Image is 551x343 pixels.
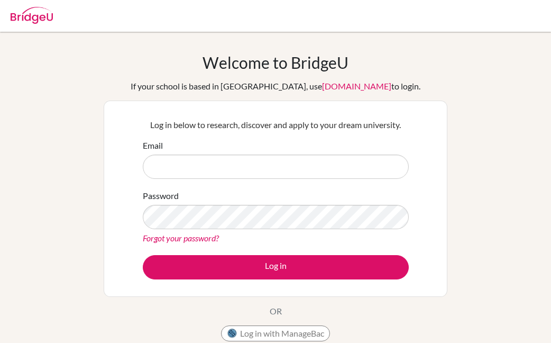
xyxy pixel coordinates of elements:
div: If your school is based in [GEOGRAPHIC_DATA], use to login. [131,80,420,93]
a: Forgot your password? [143,233,219,243]
img: Bridge-U [11,7,53,24]
button: Log in [143,255,409,279]
p: Log in below to research, discover and apply to your dream university. [143,119,409,131]
a: [DOMAIN_NAME] [322,81,391,91]
label: Email [143,139,163,152]
label: Password [143,189,179,202]
button: Log in with ManageBac [221,326,330,341]
p: OR [270,305,282,318]
h1: Welcome to BridgeU [203,53,348,72]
